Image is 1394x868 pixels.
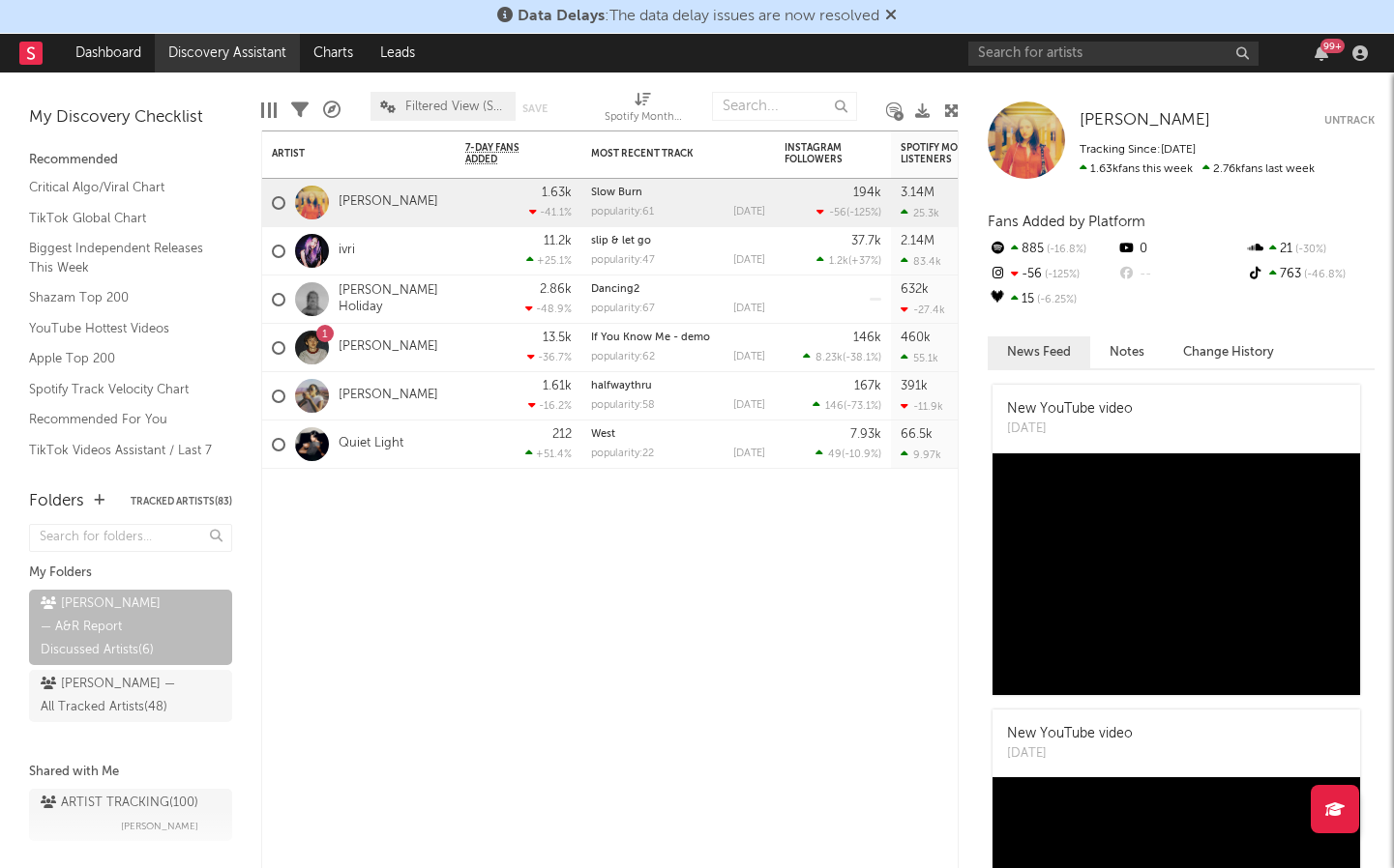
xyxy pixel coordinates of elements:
[29,409,213,430] a: Recommended For You
[29,106,232,130] div: My Discovery Checklist
[525,303,572,315] div: -48.9 %
[733,255,765,266] div: [DATE]
[605,106,682,130] div: Spotify Monthly Listeners (Spotify Monthly Listeners)
[845,449,878,460] span: -10.9 %
[846,401,878,412] span: -73.1 %
[851,256,878,267] span: +37 %
[367,34,429,72] a: Leads
[712,92,857,121] input: Search...
[829,208,846,218] span: -56
[854,380,881,392] div: 167k
[851,235,881,247] div: 37.7k
[29,238,213,277] a: Biggest Independent Releases This Week
[339,436,403,452] a: Quiet Light
[540,283,572,296] div: 2.86k
[988,215,1145,229] span: Fans Added by Platform
[1324,111,1375,130] button: Untrack
[29,318,213,339] a: YouTube Hottest Videos
[901,235,934,247] div: 2.14M
[518,9,879,24] span: : The data delay issues are now resolved
[339,388,438,404] a: [PERSON_NAME]
[29,177,213,198] a: Critical Algo/Viral Chart
[733,352,765,362] div: [DATE]
[1292,245,1326,255] span: -30 %
[528,399,572,412] div: -16.2 %
[885,9,897,24] span: Dismiss
[261,82,277,138] div: Edit Columns
[29,761,232,784] div: Shared with Me
[591,429,765,440] div: West
[591,188,642,198] a: Slow Burn
[1090,336,1164,368] button: Notes
[1080,163,1315,175] span: 2.76k fans last week
[591,188,765,198] div: Slow Burn
[529,206,572,218] div: -41.1 %
[526,254,572,267] div: +25.1 %
[155,34,300,72] a: Discovery Assistant
[1080,111,1210,130] a: [PERSON_NAME]
[1080,163,1193,175] span: 1.63k fans this week
[901,207,939,219] div: 25.3k
[542,187,572,199] div: 1.63k
[131,497,232,506] button: Tracked Artists(83)
[901,428,933,441] div: 66.5k
[518,9,605,24] span: Data Delays
[605,82,682,138] div: Spotify Monthly Listeners (Spotify Monthly Listeners)
[591,429,615,440] a: West
[733,448,765,459] div: [DATE]
[29,524,232,552] input: Search for folders...
[591,333,710,343] a: If You Know Me - demo
[901,187,934,199] div: 3.14M
[405,101,506,113] span: Filtered View (Socials and Spotify)
[29,149,232,172] div: Recommended
[845,353,878,363] span: -38.1 %
[543,332,572,344] div: 13.5k
[853,332,881,344] div: 146k
[901,352,938,364] div: 55.1k
[849,208,878,218] span: -125 %
[988,287,1116,312] div: 15
[1007,744,1133,764] div: [DATE]
[591,381,765,391] div: halfwaythru
[901,283,929,296] div: 632k
[29,440,213,479] a: TikTok Videos Assistant / Last 7 Days - Top
[29,490,84,513] div: Folders
[901,380,928,392] div: 391k
[591,381,652,391] a: halfwaythru
[1164,336,1293,368] button: Change History
[29,379,213,400] a: Spotify Track Velocity Chart
[591,255,655,266] div: popularity: 47
[901,400,943,413] div: -11.9k
[901,332,931,344] div: 460k
[1080,112,1210,129] span: [PERSON_NAME]
[1007,420,1133,439] div: [DATE]
[850,428,881,441] div: 7.93k
[1116,237,1245,262] div: 0
[544,235,572,247] div: 11.2k
[591,284,639,295] a: Dancing2
[828,449,842,460] span: 49
[339,194,438,211] a: [PERSON_NAME]
[1044,245,1086,255] span: -16.8 %
[816,353,843,363] span: 8.23k
[901,304,945,316] div: -27.4k
[825,401,844,412] span: 146
[29,590,232,665] a: [PERSON_NAME] — A&R Report Discussed Artists(6)
[29,348,213,369] a: Apple Top 200
[1042,270,1080,280] span: -125 %
[591,352,655,362] div: popularity: 62
[901,255,941,268] div: 83.4k
[29,789,232,841] a: ARTIST TRACKING(100)[PERSON_NAME]
[733,207,765,217] div: [DATE]
[29,208,213,229] a: TikTok Global Chart
[816,254,881,267] div: ( )
[901,142,1046,165] div: Spotify Monthly Listeners
[323,82,341,138] div: A&R Pipeline
[988,262,1116,287] div: -56
[1007,399,1133,420] div: New YouTube video
[988,336,1090,368] button: News Feed
[522,103,548,114] button: Save
[525,448,572,460] div: +51.4 %
[465,142,543,165] span: 7-Day Fans Added
[968,42,1259,66] input: Search for artists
